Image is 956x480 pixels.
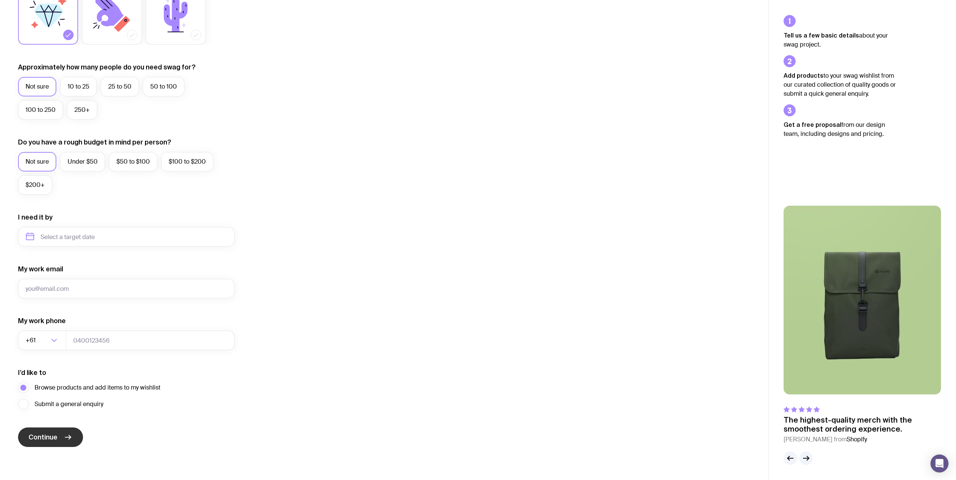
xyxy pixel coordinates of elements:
input: 0400123456 [66,331,234,350]
label: Approximately how many people do you need swag for? [18,63,196,72]
div: Open Intercom Messenger [930,454,948,472]
strong: Add products [784,72,823,79]
p: about your swag project. [784,31,896,49]
label: Not sure [18,77,56,96]
strong: Get a free proposal [784,121,841,128]
input: Select a target date [18,227,234,247]
label: $50 to $100 [109,152,157,172]
label: I need it by [18,213,53,222]
label: 25 to 50 [101,77,139,96]
label: I’d like to [18,368,46,377]
label: $200+ [18,175,52,195]
strong: Tell us a few basic details [784,32,859,39]
p: to your swag wishlist from our curated collection of quality goods or submit a quick general enqu... [784,71,896,98]
cite: [PERSON_NAME] from [784,435,941,444]
label: 10 to 25 [60,77,97,96]
label: My work email [18,265,63,274]
label: Under $50 [60,152,105,172]
p: from our design team, including designs and pricing. [784,120,896,138]
span: Submit a general enquiry [35,400,103,409]
span: +61 [26,331,37,350]
button: Continue [18,427,83,447]
input: you@email.com [18,279,234,298]
p: The highest-quality merch with the smoothest ordering experience. [784,415,941,433]
label: Do you have a rough budget in mind per person? [18,138,171,147]
span: Continue [29,433,57,442]
span: Shopify [847,435,867,443]
span: Browse products and add items to my wishlist [35,383,160,392]
label: My work phone [18,316,66,325]
div: Search for option [18,331,66,350]
label: 250+ [67,100,97,120]
label: 50 to 100 [143,77,184,96]
input: Search for option [37,331,49,350]
label: $100 to $200 [161,152,213,172]
label: 100 to 250 [18,100,63,120]
label: Not sure [18,152,56,172]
